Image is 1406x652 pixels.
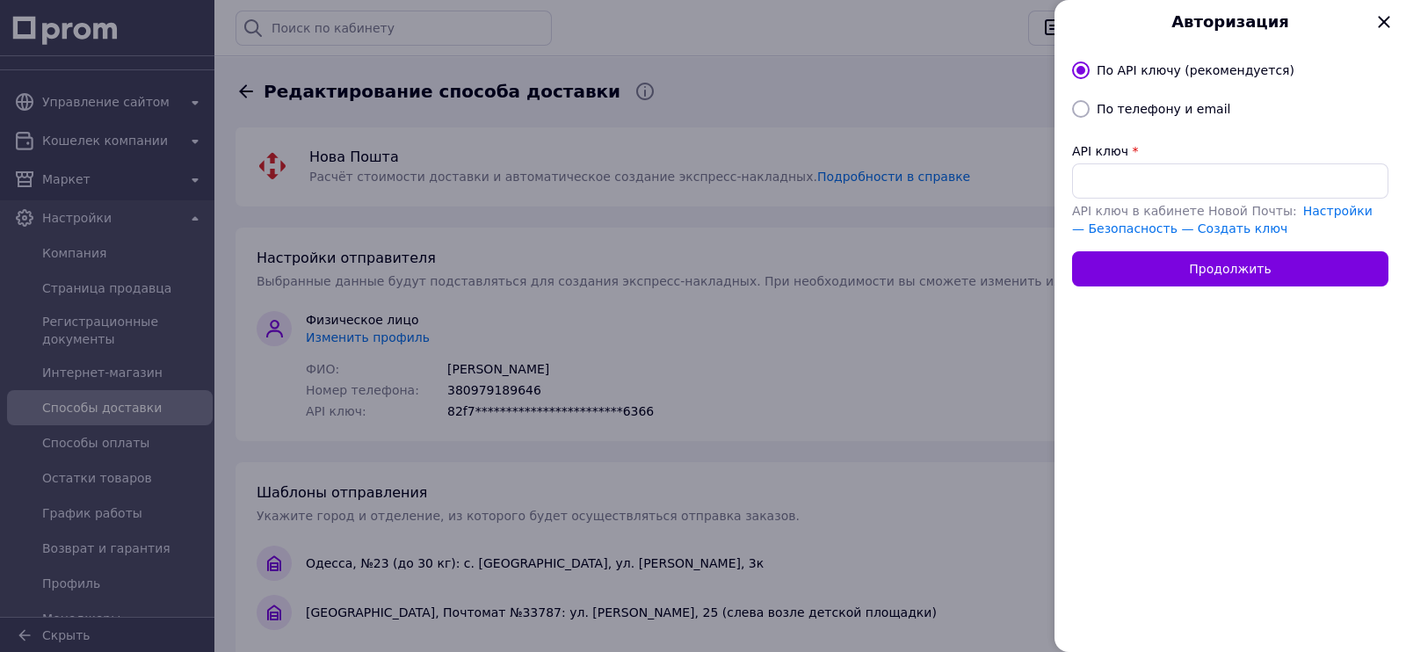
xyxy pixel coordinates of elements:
label: По телефону и email [1097,102,1230,116]
button: Продолжить [1072,251,1388,286]
label: API ключ [1072,144,1128,158]
label: По API ключу (рекомендуется) [1097,63,1294,77]
span: Авторизация [1091,11,1369,33]
span: API ключ в кабинете Новой Почты: [1072,204,1297,218]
